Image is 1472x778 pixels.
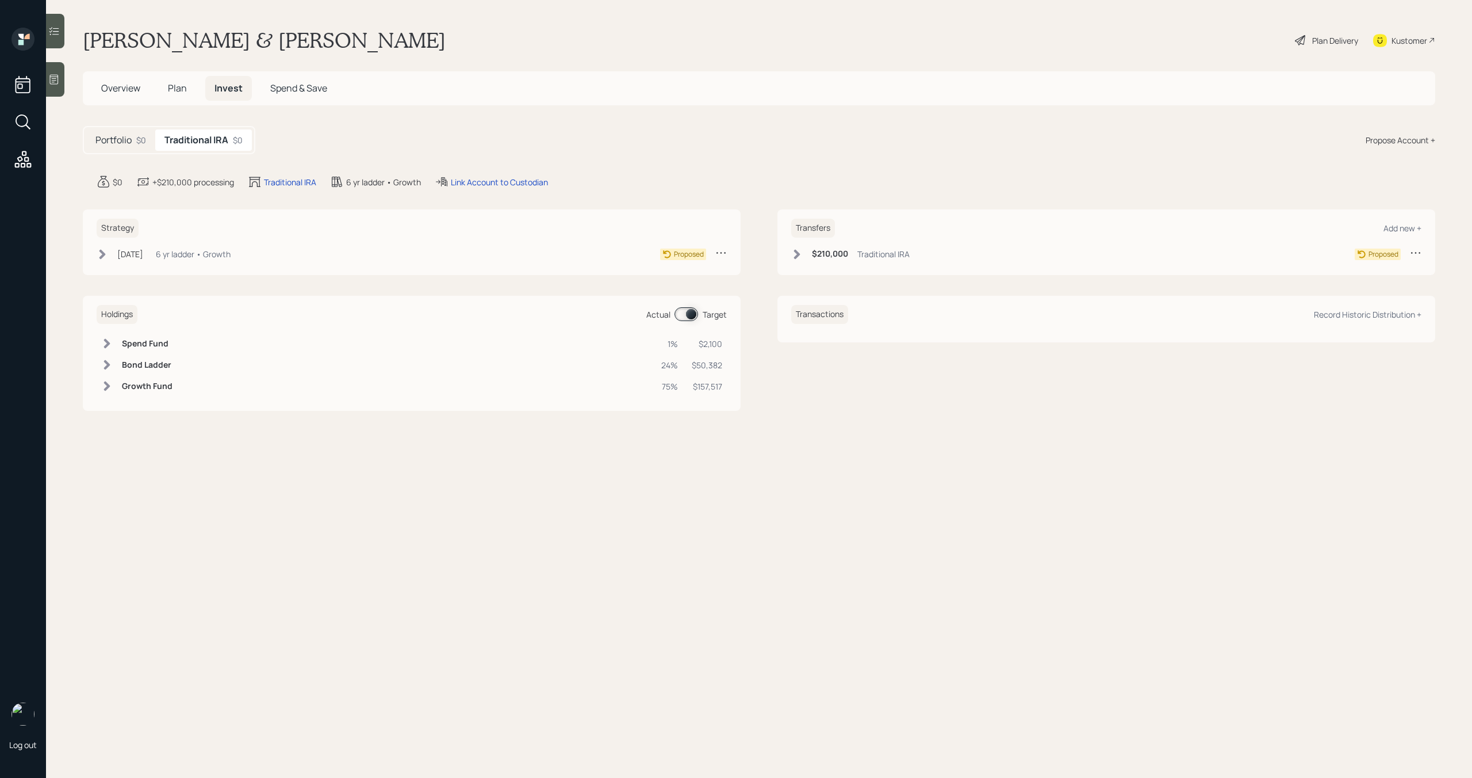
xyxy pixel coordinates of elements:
[857,248,910,260] div: Traditional IRA
[97,305,137,324] h6: Holdings
[346,176,421,188] div: 6 yr ladder • Growth
[703,308,727,321] div: Target
[270,82,327,94] span: Spend & Save
[812,249,848,259] h6: $210,000
[1391,35,1427,47] div: Kustomer
[136,134,146,146] div: $0
[791,305,848,324] h6: Transactions
[1383,223,1421,234] div: Add new +
[95,135,132,146] h5: Portfolio
[692,338,722,350] div: $2,100
[11,703,34,726] img: michael-russo-headshot.png
[646,308,670,321] div: Actual
[692,359,722,371] div: $50,382
[692,380,722,392] div: $157,517
[1368,249,1398,260] div: Proposed
[97,219,139,238] h6: Strategy
[791,219,835,238] h6: Transfers
[264,176,316,188] div: Traditional IRA
[661,359,678,371] div: 24%
[1314,309,1421,320] div: Record Historic Distribution +
[214,82,243,94] span: Invest
[9,739,37,750] div: Log out
[168,82,187,94] span: Plan
[83,28,446,53] h1: [PERSON_NAME] & [PERSON_NAME]
[117,248,143,260] div: [DATE]
[451,176,548,188] div: Link Account to Custodian
[1366,134,1435,146] div: Propose Account +
[152,176,234,188] div: +$210,000 processing
[122,339,172,349] h6: Spend Fund
[101,82,140,94] span: Overview
[661,380,678,392] div: 75%
[164,135,228,146] h5: Traditional IRA
[661,338,678,350] div: 1%
[156,248,231,260] div: 6 yr ladder • Growth
[122,360,172,370] h6: Bond Ladder
[122,382,172,391] h6: Growth Fund
[1312,35,1358,47] div: Plan Delivery
[113,176,122,188] div: $0
[233,134,243,146] div: $0
[674,249,704,260] div: Proposed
